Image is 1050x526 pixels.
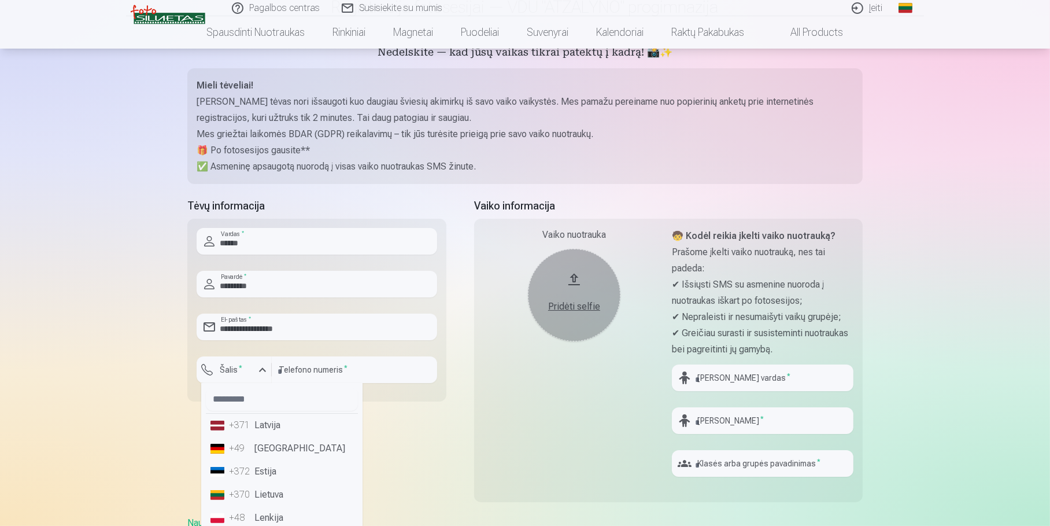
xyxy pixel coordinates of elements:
[187,45,863,61] h5: Nedelskite — kad jūsų vaikas tikrai patektų į kadrą! 📸✨
[528,249,620,341] button: Pridėti selfie
[513,16,583,49] a: Suvenyrai
[206,437,358,460] li: [GEOGRAPHIC_DATA]
[759,16,857,49] a: All products
[229,511,252,525] div: +48
[672,325,853,358] p: ✔ Greičiau surasti ir susisteminti nuotraukas bei pagreitinti jų gamybą.
[215,364,247,376] label: Šalis
[187,198,446,214] h5: Tėvų informacija
[483,228,665,242] div: Vaiko nuotrauka
[193,16,319,49] a: Spausdinti nuotraukas
[658,16,759,49] a: Raktų pakabukas
[197,356,272,383] button: Šalis*
[229,465,252,479] div: +372
[197,80,253,91] strong: Mieli tėveliai!
[583,16,658,49] a: Kalendoriai
[206,483,358,506] li: Lietuva
[229,488,252,502] div: +370
[474,198,863,214] h5: Vaiko informacija
[229,418,252,432] div: +371
[206,414,358,437] li: Latvija
[672,277,853,309] p: ✔ Išsiųsti SMS su asmenine nuoroda į nuotraukas iškart po fotosesijos;
[448,16,513,49] a: Puodeliai
[380,16,448,49] a: Magnetai
[197,94,853,126] p: [PERSON_NAME] tėvas nori išsaugoti kuo daugiau šviesių akimirkų iš savo vaiko vaikystės. Mes pama...
[197,142,853,159] p: 🎁 Po fotosesijos gausite**
[197,126,853,142] p: Mes griežtai laikomės BDAR (GDPR) reikalavimų – tik jūs turėsite prieigą prie savo vaiko nuotraukų.
[206,460,358,483] li: Estija
[672,230,835,241] strong: 🧒 Kodėl reikia įkelti vaiko nuotrauką?
[131,5,205,24] img: /v3
[229,442,252,455] div: +49
[672,309,853,325] p: ✔ Nepraleisti ir nesumaišyti vaikų grupėje;
[672,244,853,277] p: Prašome įkelti vaiko nuotrauką, nes tai padeda:
[539,300,609,314] div: Pridėti selfie
[319,16,380,49] a: Rinkiniai
[197,159,853,175] p: ✅ Asmeninę apsaugotą nuorodą į visas vaiko nuotraukas SMS žinute.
